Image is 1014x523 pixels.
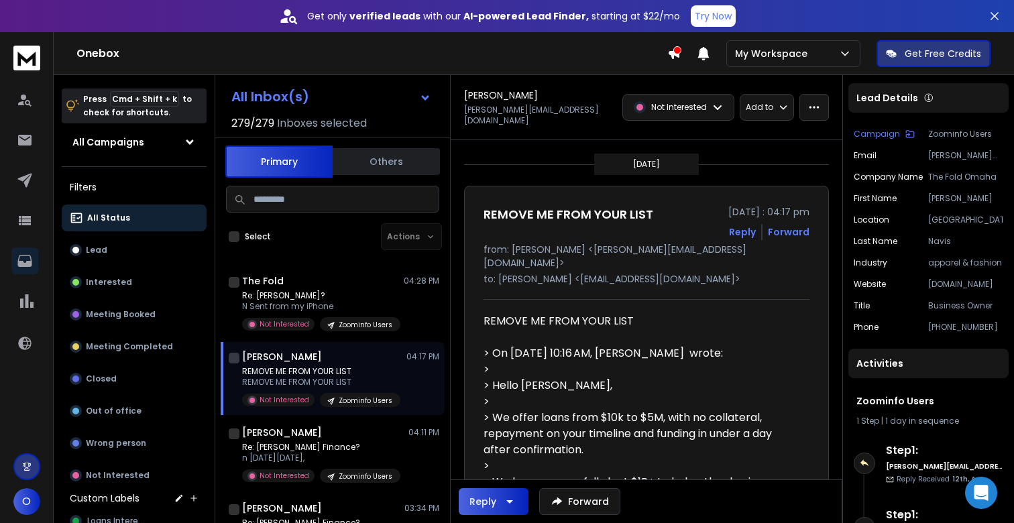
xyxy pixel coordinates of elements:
p: Add to [746,102,773,113]
p: Try Now [695,9,732,23]
p: Not Interested [260,471,309,481]
p: [PERSON_NAME][EMAIL_ADDRESS][DOMAIN_NAME] [464,105,614,126]
strong: AI-powered Lead Finder, [463,9,589,23]
p: Zoominfo Users [928,129,1003,139]
p: Re: [PERSON_NAME]? [242,290,400,301]
p: Interested [86,277,132,288]
p: n [DATE][DATE], [242,453,400,463]
p: Out of office [86,406,142,416]
div: Open Intercom Messenger [965,477,997,509]
p: from: [PERSON_NAME] <[PERSON_NAME][EMAIL_ADDRESS][DOMAIN_NAME]> [484,243,809,270]
p: to: [PERSON_NAME] <[EMAIL_ADDRESS][DOMAIN_NAME]> [484,272,809,286]
p: Not Interested [651,102,707,113]
p: location [854,215,889,225]
h1: All Inbox(s) [231,90,309,103]
button: O [13,488,40,515]
h3: Inboxes selected [277,115,367,131]
button: Lead [62,237,207,264]
p: Zoominfo Users [339,396,392,406]
p: Get Free Credits [905,47,981,60]
p: Lead [86,245,107,255]
span: 279 / 279 [231,115,274,131]
label: Select [245,231,271,242]
p: [DATE] : 04:17 pm [728,205,809,219]
p: Phone [854,322,879,333]
img: logo [13,46,40,70]
button: Reply [459,488,528,515]
p: Last Name [854,236,897,247]
button: All Status [62,205,207,231]
p: Zoominfo Users [339,471,392,481]
p: Email [854,150,877,161]
h6: Step 1 : [886,443,1003,459]
p: [GEOGRAPHIC_DATA] [928,215,1003,225]
p: title [854,300,870,311]
button: Primary [225,146,333,178]
span: Cmd + Shift + k [110,91,179,107]
p: Not Interested [86,470,150,481]
h1: REMOVE ME FROM YOUR LIST [484,205,653,224]
p: Get only with our starting at $22/mo [307,9,680,23]
p: [PERSON_NAME][EMAIL_ADDRESS][DOMAIN_NAME] [928,150,1003,161]
h3: Filters [62,178,207,196]
h3: Custom Labels [70,491,139,505]
p: 04:11 PM [408,427,439,438]
p: [PERSON_NAME] [928,193,1003,204]
p: [PHONE_NUMBER] [928,322,1003,333]
p: Not Interested [260,319,309,329]
p: Meeting Completed [86,341,173,352]
p: Lead Details [856,91,918,105]
h6: [PERSON_NAME][EMAIL_ADDRESS][DOMAIN_NAME] [886,461,1003,471]
p: Reply Received [897,474,985,484]
p: Company Name [854,172,923,182]
button: Out of office [62,398,207,424]
p: 03:34 PM [404,503,439,514]
p: Meeting Booked [86,309,156,320]
div: Forward [768,225,809,239]
p: Campaign [854,129,900,139]
p: Not Interested [260,395,309,405]
p: 04:17 PM [406,351,439,362]
span: 12th, Aug [952,474,985,484]
span: 1 day in sequence [885,415,959,426]
p: apparel & fashion [928,257,1003,268]
p: REMOVE ME FROM YOUR LIST [242,366,400,377]
button: Wrong person [62,430,207,457]
p: Zoominfo Users [339,320,392,330]
button: Reply [729,225,756,239]
div: | [856,416,1001,426]
h1: Zoominfo Users [856,394,1001,408]
button: Meeting Booked [62,301,207,328]
p: Business Owner [928,300,1003,311]
p: [DATE] [633,159,660,170]
h1: [PERSON_NAME] [464,89,538,102]
button: Campaign [854,129,915,139]
p: The Fold Omaha [928,172,1003,182]
button: Meeting Completed [62,333,207,360]
p: Closed [86,373,117,384]
button: Get Free Credits [877,40,991,67]
p: [DOMAIN_NAME] [928,279,1003,290]
p: REMOVE ME FROM YOUR LIST [242,377,400,388]
p: N Sent from my iPhone [242,301,400,312]
p: My Workspace [735,47,813,60]
button: Closed [62,365,207,392]
p: Press to check for shortcuts. [83,93,192,119]
span: 1 Step [856,415,879,426]
strong: verified leads [349,9,420,23]
button: All Inbox(s) [221,83,442,110]
h1: [PERSON_NAME] [242,350,322,363]
p: Re: [PERSON_NAME] Finance? [242,442,400,453]
p: Wrong person [86,438,146,449]
h1: [PERSON_NAME] [242,502,322,515]
h1: Onebox [76,46,667,62]
button: Not Interested [62,462,207,489]
h1: The Fold [242,274,284,288]
button: Try Now [691,5,736,27]
h1: [PERSON_NAME] [242,426,322,439]
h1: All Campaigns [72,135,144,149]
button: Interested [62,269,207,296]
p: industry [854,257,887,268]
